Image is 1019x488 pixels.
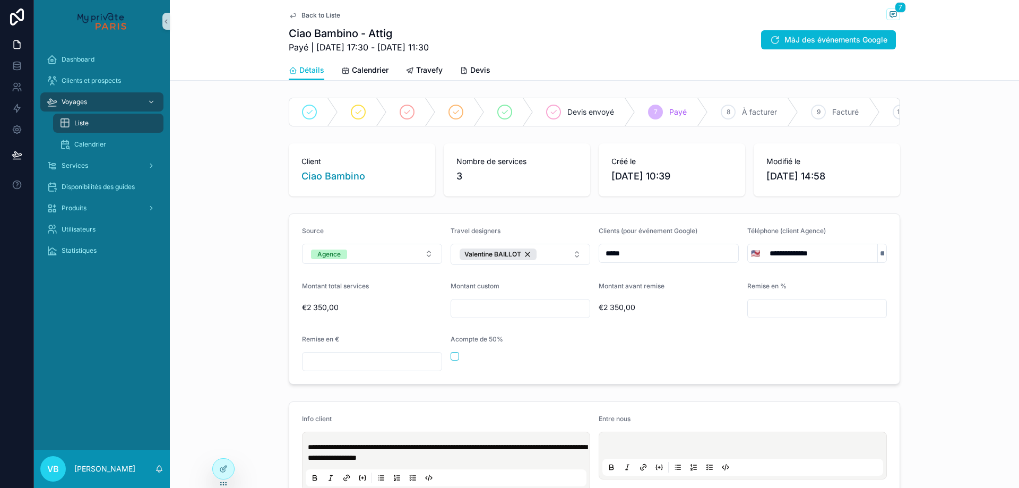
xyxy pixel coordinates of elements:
span: 7 [895,2,906,13]
span: Utilisateurs [62,225,96,234]
a: Dashboard [40,50,163,69]
button: Select Button [451,244,591,265]
span: Services [62,161,88,170]
span: 8 [727,108,730,116]
a: Back to Liste [289,11,340,20]
a: Liste [53,114,163,133]
p: [PERSON_NAME] [74,464,135,474]
span: Entre nous [599,415,631,423]
span: 9 [817,108,821,116]
span: VB [47,463,59,475]
button: Select Button [302,244,442,264]
span: Client [301,156,422,167]
span: Acompte de 50% [451,335,503,343]
span: [DATE] 10:39 [611,169,732,184]
span: Back to Liste [301,11,340,20]
span: Valentine BAILLOT [464,250,521,259]
a: Ciao Bambino [301,169,365,184]
span: Modifié le [766,156,887,167]
span: Statistiques [62,246,97,255]
span: Nombre de services [456,156,577,167]
span: Téléphone (client Agence) [747,227,826,235]
span: 7 [654,108,658,116]
a: Utilisateurs [40,220,163,239]
div: scrollable content [34,42,170,274]
button: 7 [886,8,900,22]
span: Calendrier [74,140,106,149]
span: Remise en € [302,335,339,343]
span: Clients et prospects [62,76,121,85]
span: [DATE] 14:58 [766,169,887,184]
a: Travefy [405,61,443,82]
a: Voyages [40,92,163,112]
span: Disponibilités des guides [62,183,135,191]
a: Produits [40,199,163,218]
a: Statistiques [40,241,163,260]
span: €2 350,00 [599,302,739,313]
span: Travefy [416,65,443,75]
span: 3 [456,169,577,184]
a: Services [40,156,163,175]
a: Clients et prospects [40,71,163,90]
span: Payé [669,107,687,117]
span: À facturer [742,107,777,117]
button: MàJ des événements Google [761,30,896,49]
h1: Ciao Bambino - Attig [289,26,429,41]
a: Détails [289,61,324,81]
span: €2 350,00 [302,302,442,313]
span: Calendrier [352,65,388,75]
span: Liste [74,119,89,127]
img: App logo [77,13,126,30]
a: Calendrier [53,135,163,154]
span: Montant avant remise [599,282,664,290]
span: Montant custom [451,282,499,290]
span: Détails [299,65,324,75]
span: Produits [62,204,87,212]
span: Travel designers [451,227,500,235]
span: Montant total services [302,282,369,290]
button: Select Button [748,244,763,263]
button: Unselect 96 [460,249,537,260]
a: Devis [460,61,490,82]
span: Dashboard [62,55,94,64]
span: Payé | [DATE] 17:30 - [DATE] 11:30 [289,41,429,54]
a: Disponibilités des guides [40,177,163,196]
span: Devis envoyé [567,107,614,117]
span: Clients (pour événement Google) [599,227,697,235]
a: Calendrier [341,61,388,82]
span: Info client [302,415,332,423]
span: Remise en % [747,282,787,290]
div: Agence [317,250,341,259]
span: Créé le [611,156,732,167]
span: Devis [470,65,490,75]
span: MàJ des événements Google [784,35,887,45]
span: Voyages [62,98,87,106]
span: Facturé [832,107,859,117]
span: 10 [897,108,904,116]
span: Source [302,227,324,235]
span: 🇺🇸 [751,248,760,259]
